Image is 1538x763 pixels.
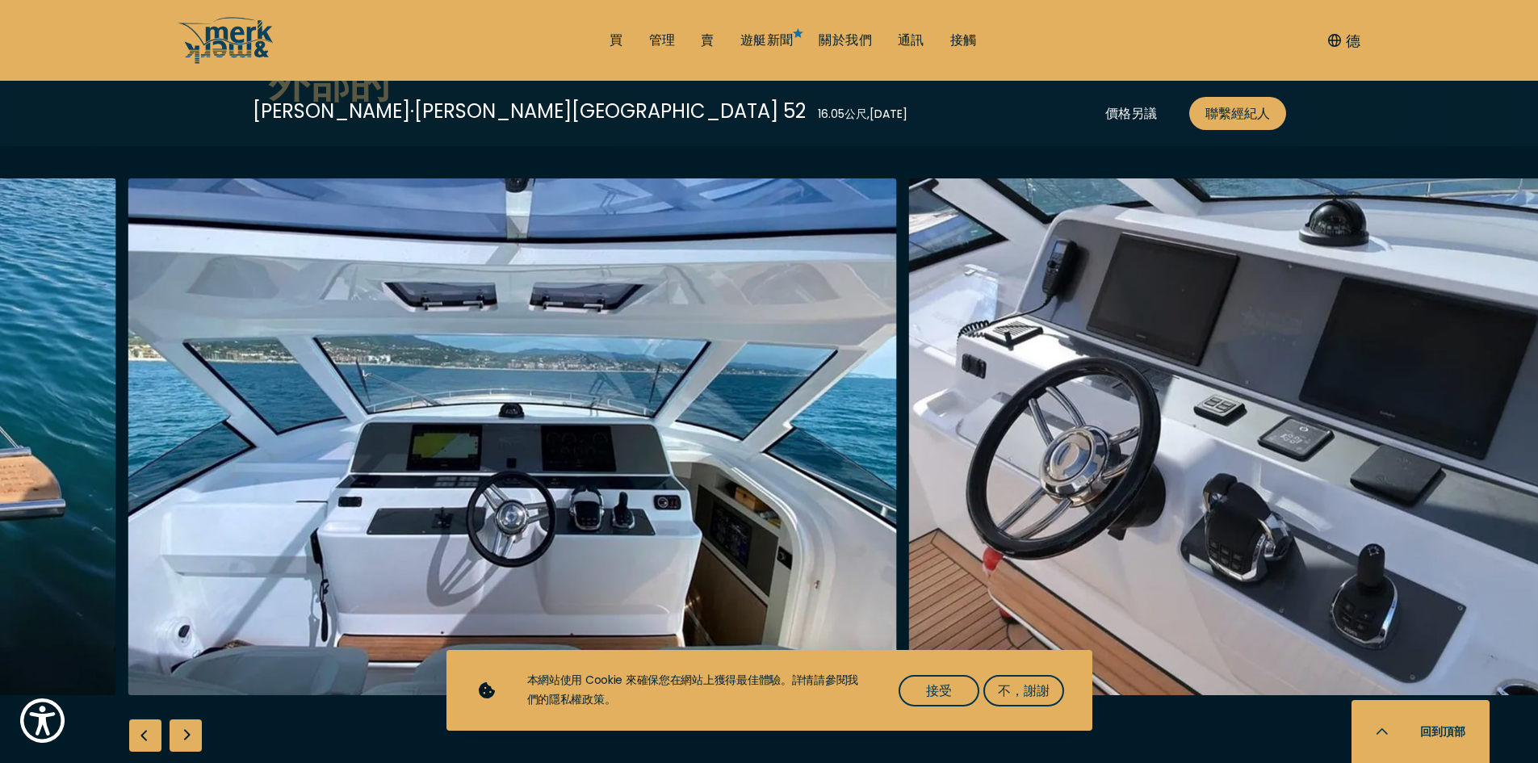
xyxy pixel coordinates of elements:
a: 聯繫經紀人 [1189,97,1286,130]
font: 16.05 [818,106,844,122]
font: 接受 [926,681,952,700]
div: 下一張投影片 [170,719,202,752]
font: [PERSON_NAME]·[PERSON_NAME][GEOGRAPHIC_DATA] 52 [253,98,806,124]
button: 接受 [899,675,979,706]
button: 德 [1328,30,1360,52]
a: 買 [610,31,622,49]
a: / [178,51,274,69]
font: 本網站使用 Cookie 來確保您在網站上獲得最佳體驗。詳情請參閱我們的 [527,672,858,707]
img: 默克和默克 [128,178,897,695]
a: 隱私權政策 [549,691,605,707]
a: 接觸 [950,31,977,49]
font: 。 [605,691,616,707]
a: 管理 [649,31,676,49]
font: 聯繫經紀人 [1205,104,1270,123]
font: 不，謝謝 [998,681,1050,700]
a: 關於我們 [819,31,872,49]
font: 德 [1346,31,1360,51]
font: 價格另議 [1105,104,1157,123]
a: 遊艇新聞 [740,31,794,49]
font: 公尺 [844,106,867,122]
font: 回到頂部 [1420,723,1465,740]
font: [DATE] [870,106,907,122]
button: 不，謝謝 [983,675,1064,706]
a: 通訊 [898,31,924,49]
div: 上一張投影片 [129,719,161,752]
button: Show Accessibility Preferences [16,694,69,747]
button: 回到頂部 [1352,700,1490,763]
font: , [867,106,870,122]
a: 賣 [701,31,714,49]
